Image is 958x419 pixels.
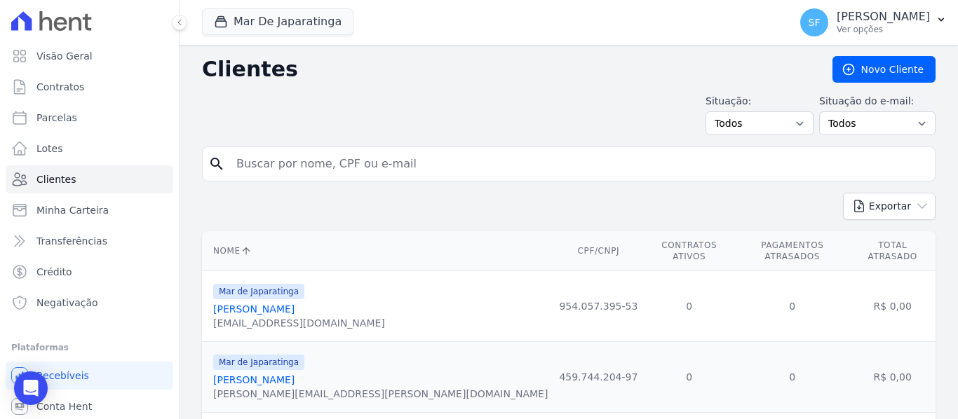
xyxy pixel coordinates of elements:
[36,142,63,156] span: Lotes
[553,271,643,342] td: 954.057.395-53
[202,231,553,271] th: Nome
[553,342,643,413] td: 459.744.204-97
[843,193,936,220] button: Exportar
[213,303,295,315] a: [PERSON_NAME]
[706,94,814,109] label: Situação:
[6,104,173,132] a: Parcelas
[837,10,930,24] p: [PERSON_NAME]
[228,150,929,178] input: Buscar por nome, CPF ou e-mail
[213,387,548,401] div: [PERSON_NAME][EMAIL_ADDRESS][PERSON_NAME][DOMAIN_NAME]
[6,165,173,193] a: Clientes
[213,355,304,370] span: Mar de Japaratinga
[735,342,849,413] td: 0
[6,196,173,224] a: Minha Carteira
[6,258,173,286] a: Crédito
[36,369,89,383] span: Recebíveis
[36,265,72,279] span: Crédito
[819,94,936,109] label: Situação do e-mail:
[735,231,849,271] th: Pagamentos Atrasados
[213,284,304,299] span: Mar de Japaratinga
[36,80,84,94] span: Contratos
[36,203,109,217] span: Minha Carteira
[849,342,936,413] td: R$ 0,00
[36,49,93,63] span: Visão Geral
[11,339,168,356] div: Plataformas
[213,316,385,330] div: [EMAIL_ADDRESS][DOMAIN_NAME]
[36,234,107,248] span: Transferências
[809,18,821,27] span: SF
[643,342,735,413] td: 0
[735,271,849,342] td: 0
[6,362,173,390] a: Recebíveis
[36,399,92,413] span: Conta Hent
[202,57,810,82] h2: Clientes
[36,296,98,310] span: Negativação
[6,73,173,101] a: Contratos
[14,371,48,405] div: Open Intercom Messenger
[202,8,353,35] button: Mar De Japaratinga
[6,42,173,70] a: Visão Geral
[832,56,936,83] a: Novo Cliente
[643,271,735,342] td: 0
[553,231,643,271] th: CPF/CNPJ
[849,231,936,271] th: Total Atrasado
[208,156,225,172] i: search
[36,172,76,186] span: Clientes
[6,227,173,255] a: Transferências
[643,231,735,271] th: Contratos Ativos
[849,271,936,342] td: R$ 0,00
[6,135,173,163] a: Lotes
[789,3,958,42] button: SF [PERSON_NAME] Ver opções
[6,289,173,317] a: Negativação
[837,24,930,35] p: Ver opções
[36,111,77,125] span: Parcelas
[213,374,295,385] a: [PERSON_NAME]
